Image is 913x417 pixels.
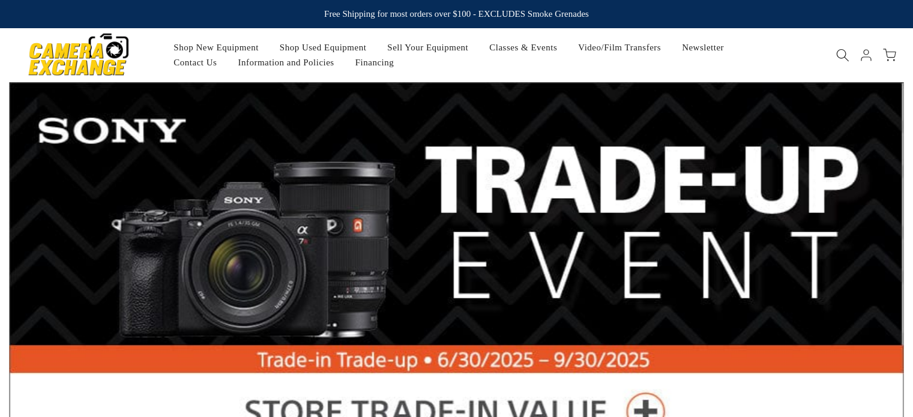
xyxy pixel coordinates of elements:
[163,40,270,55] a: Shop New Equipment
[324,9,589,19] strong: Free Shipping for most orders over $100 - EXCLUDES Smoke Grenades
[377,40,479,55] a: Sell Your Equipment
[568,40,672,55] a: Video/Film Transfers
[227,55,345,70] a: Information and Policies
[345,55,405,70] a: Financing
[269,40,377,55] a: Shop Used Equipment
[672,40,735,55] a: Newsletter
[163,55,227,70] a: Contact Us
[479,40,568,55] a: Classes & Events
